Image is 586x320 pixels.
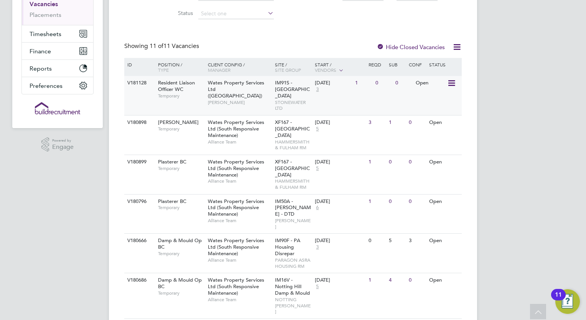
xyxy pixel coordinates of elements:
[275,237,300,257] span: IM90F - PA Housing Disrepar
[275,139,311,151] span: HAMMERSMITH & FULHAM RM
[315,284,320,290] span: 5
[206,58,273,76] div: Client Config /
[124,42,201,50] div: Showing
[208,297,271,303] span: Alliance Team
[407,155,427,169] div: 0
[158,198,186,205] span: Plasterer BC
[407,115,427,130] div: 0
[275,257,311,269] span: PARAGON ASRA HOUSING RM
[30,11,61,18] a: Placements
[21,102,94,114] a: Go to home page
[208,119,264,139] span: Wates Property Services Ltd (South Responsive Maintenance)
[275,119,310,139] span: XF167 - [GEOGRAPHIC_DATA]
[427,155,461,169] div: Open
[158,93,204,99] span: Temporary
[407,273,427,287] div: 0
[555,289,580,314] button: Open Resource Center, 11 new notifications
[158,119,199,125] span: [PERSON_NAME]
[150,42,163,50] span: 11 of
[158,277,202,290] span: Damp & Mould Op BC
[35,102,80,114] img: buildrec-logo-retina.png
[125,234,152,248] div: V180666
[158,67,169,73] span: Type
[208,218,271,224] span: Alliance Team
[555,295,562,305] div: 11
[208,198,264,218] span: Wates Property Services Ltd (South Responsive Maintenance)
[315,205,320,211] span: 6
[387,58,407,71] div: Sub
[30,82,63,89] span: Preferences
[150,42,199,50] span: 11 Vacancies
[275,218,311,229] span: [PERSON_NAME]
[315,80,351,86] div: [DATE]
[41,137,74,152] a: Powered byEngage
[315,244,320,251] span: 3
[208,99,271,106] span: [PERSON_NAME]
[387,273,407,287] div: 4
[367,115,387,130] div: 3
[315,86,320,93] span: 3
[315,277,365,284] div: [DATE]
[208,67,230,73] span: Manager
[158,290,204,296] span: Temporary
[52,144,74,150] span: Engage
[208,257,271,263] span: Alliance Team
[158,126,204,132] span: Temporary
[427,115,461,130] div: Open
[275,158,310,178] span: XF167 - [GEOGRAPHIC_DATA]
[315,159,365,165] div: [DATE]
[158,158,186,165] span: Plasterer BC
[315,165,320,172] span: 5
[208,277,264,296] span: Wates Property Services Ltd (South Responsive Maintenance)
[367,58,387,71] div: Reqd
[353,76,373,90] div: 1
[407,195,427,209] div: 0
[315,119,365,126] div: [DATE]
[275,178,311,190] span: HAMMERSMITH & FULHAM RM
[414,76,447,90] div: Open
[275,198,311,218] span: IM50A - [PERSON_NAME] - DTD
[427,273,461,287] div: Open
[393,76,413,90] div: 0
[387,195,407,209] div: 0
[125,76,152,90] div: V181128
[158,205,204,211] span: Temporary
[30,65,52,72] span: Reports
[275,67,301,73] span: Site Group
[30,0,58,8] a: Vacancies
[30,30,61,38] span: Timesheets
[313,58,367,77] div: Start /
[30,48,51,55] span: Finance
[367,195,387,209] div: 1
[377,43,445,51] label: Hide Closed Vacancies
[387,115,407,130] div: 1
[427,195,461,209] div: Open
[158,79,195,92] span: Resident Liaison Officer WC
[427,234,461,248] div: Open
[125,195,152,209] div: V180796
[315,67,336,73] span: Vendors
[198,8,274,19] input: Select one
[125,58,152,71] div: ID
[367,234,387,248] div: 0
[158,237,202,250] span: Damp & Mould Op BC
[367,155,387,169] div: 1
[273,58,313,76] div: Site /
[22,43,93,59] button: Finance
[22,25,93,42] button: Timesheets
[125,155,152,169] div: V180899
[152,58,206,76] div: Position /
[208,79,264,99] span: Wates Property Services Ltd ([GEOGRAPHIC_DATA])
[275,79,310,99] span: IM91S - [GEOGRAPHIC_DATA]
[52,137,74,144] span: Powered by
[407,58,427,71] div: Conf
[208,139,271,145] span: Alliance Team
[374,76,393,90] div: 0
[208,158,264,178] span: Wates Property Services Ltd (South Responsive Maintenance)
[315,126,320,132] span: 5
[275,99,311,111] span: STONEWATER LTD
[22,77,93,94] button: Preferences
[315,238,365,244] div: [DATE]
[208,237,264,257] span: Wates Property Services Ltd (South Responsive Maintenance)
[125,115,152,130] div: V180898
